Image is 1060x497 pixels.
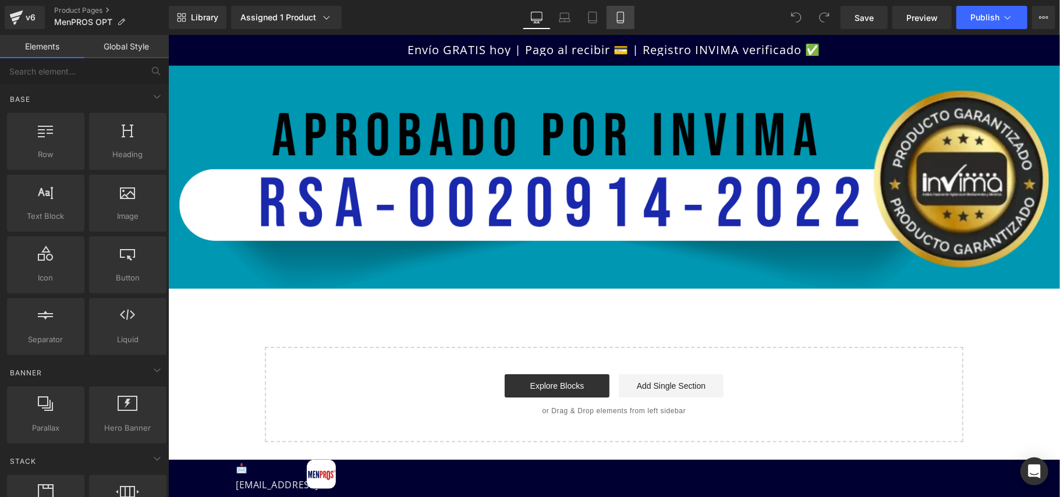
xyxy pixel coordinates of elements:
[23,10,38,25] div: v6
[336,339,441,363] a: Explore Blocks
[5,6,45,29] a: v6
[9,367,43,378] span: Banner
[10,148,81,161] span: Row
[551,6,579,29] a: Laptop
[9,456,37,467] span: Stack
[607,6,634,29] a: Mobile
[93,210,163,222] span: Image
[240,9,653,21] span: Envío GRATIS hoy | Pago al recibir 💳 | Registro INVIMA verificado ✅
[93,333,163,346] span: Liquid
[115,372,777,380] p: or Drag & Drop elements from left sidebar
[10,210,81,222] span: Text Block
[906,12,938,24] span: Preview
[970,13,999,22] span: Publish
[956,6,1027,29] button: Publish
[10,422,81,434] span: Parallax
[9,94,31,105] span: Base
[10,333,81,346] span: Separator
[93,148,163,161] span: Heading
[54,17,112,27] span: MenPROS OPT
[1020,457,1048,485] div: Open Intercom Messenger
[813,6,836,29] button: Redo
[68,427,80,439] strong: 📩
[451,339,555,363] a: Add Single Section
[93,422,163,434] span: Hero Banner
[892,6,952,29] a: Preview
[191,12,218,23] span: Library
[1032,6,1055,29] button: More
[785,6,808,29] button: Undo
[84,35,169,58] a: Global Style
[10,272,81,284] span: Icon
[93,272,163,284] span: Button
[579,6,607,29] a: Tablet
[54,6,169,15] a: Product Pages
[523,6,551,29] a: Desktop
[68,425,109,475] p: [EMAIL_ADDRESS][DOMAIN_NAME]
[240,12,332,23] div: Assigned 1 Product
[169,6,226,29] a: New Library
[855,12,874,24] span: Save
